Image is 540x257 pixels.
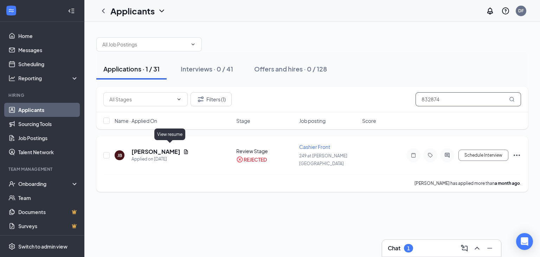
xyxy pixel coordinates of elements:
[299,144,330,150] span: Cashier Front
[190,42,196,47] svg: ChevronDown
[244,156,267,163] div: REJECTED
[495,181,520,186] b: a month ago
[115,117,157,124] span: Name · Applied On
[117,152,122,158] div: JB
[109,95,173,103] input: All Stages
[191,92,232,106] button: Filter Filters (1)
[414,180,521,186] p: [PERSON_NAME] has applied more than .
[236,117,250,124] span: Stage
[486,7,494,15] svg: Notifications
[509,96,515,102] svg: MagnifyingGlass
[18,145,78,159] a: Talent Network
[8,7,15,14] svg: WorkstreamLogo
[484,243,495,254] button: Minimize
[501,7,510,15] svg: QuestionInfo
[18,180,72,187] div: Onboarding
[362,117,376,124] span: Score
[99,7,108,15] svg: ChevronLeft
[486,244,494,252] svg: Minimize
[103,64,160,73] div: Applications · 1 / 31
[8,166,77,172] div: Team Management
[443,152,451,158] svg: ActiveChat
[18,117,78,131] a: Sourcing Tools
[18,57,78,71] a: Scheduling
[18,43,78,57] a: Messages
[154,128,185,140] div: View resume
[18,103,78,117] a: Applicants
[8,243,15,250] svg: Settings
[460,244,469,252] svg: ComposeMessage
[458,150,508,161] button: Schedule Interview
[197,95,205,104] svg: Filter
[18,219,78,233] a: SurveysCrown
[18,75,79,82] div: Reporting
[407,245,410,251] div: 1
[473,244,481,252] svg: ChevronUp
[426,152,435,158] svg: Tag
[516,233,533,250] div: Open Intercom Messenger
[8,92,77,98] div: Hiring
[131,156,189,163] div: Applied on [DATE]
[388,244,400,252] h3: Chat
[181,64,233,73] div: Interviews · 0 / 41
[513,151,521,159] svg: Ellipses
[518,8,524,14] div: DF
[18,131,78,145] a: Job Postings
[299,153,347,166] span: 249 at [PERSON_NAME][GEOGRAPHIC_DATA]
[254,64,327,73] div: Offers and hires · 0 / 128
[102,40,187,48] input: All Job Postings
[409,152,418,158] svg: Note
[68,7,75,14] svg: Collapse
[471,243,483,254] button: ChevronUp
[416,92,521,106] input: Search in applications
[18,29,78,43] a: Home
[8,180,15,187] svg: UserCheck
[299,117,326,124] span: Job posting
[236,156,243,163] svg: CrossCircle
[110,5,155,17] h1: Applicants
[8,75,15,82] svg: Analysis
[236,148,295,155] div: Review Stage
[18,243,67,250] div: Switch to admin view
[176,96,182,102] svg: ChevronDown
[18,205,78,219] a: DocumentsCrown
[131,148,180,156] h5: [PERSON_NAME]
[18,191,78,205] a: Team
[157,7,166,15] svg: ChevronDown
[459,243,470,254] button: ComposeMessage
[183,149,189,155] svg: Document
